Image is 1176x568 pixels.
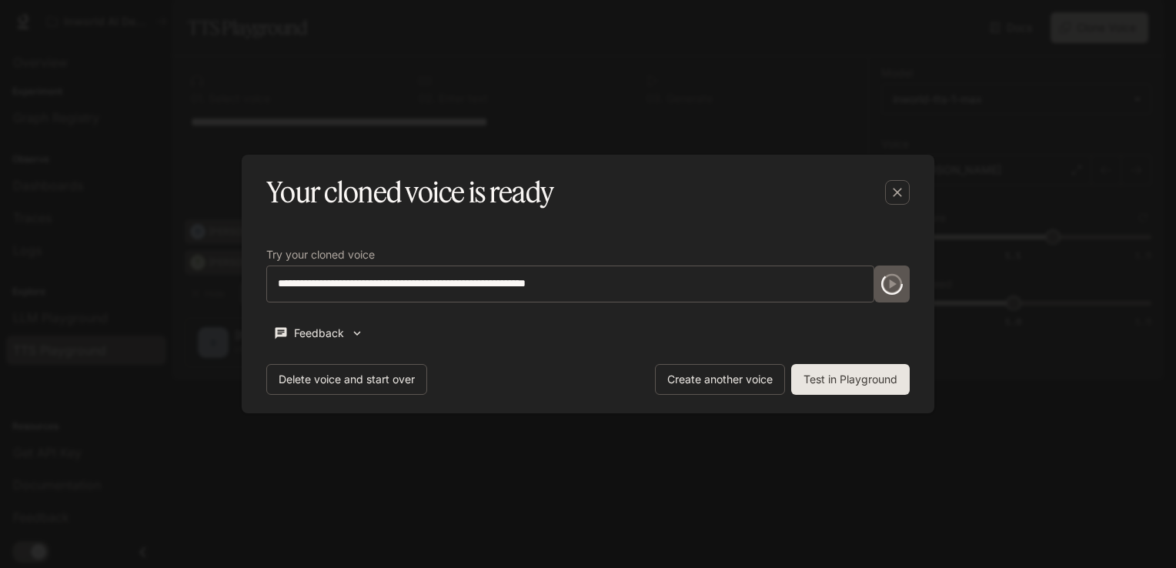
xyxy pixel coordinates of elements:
[266,364,427,395] button: Delete voice and start over
[266,173,553,212] h5: Your cloned voice is ready
[266,249,375,260] p: Try your cloned voice
[655,364,785,395] button: Create another voice
[266,321,371,346] button: Feedback
[791,364,910,395] button: Test in Playground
